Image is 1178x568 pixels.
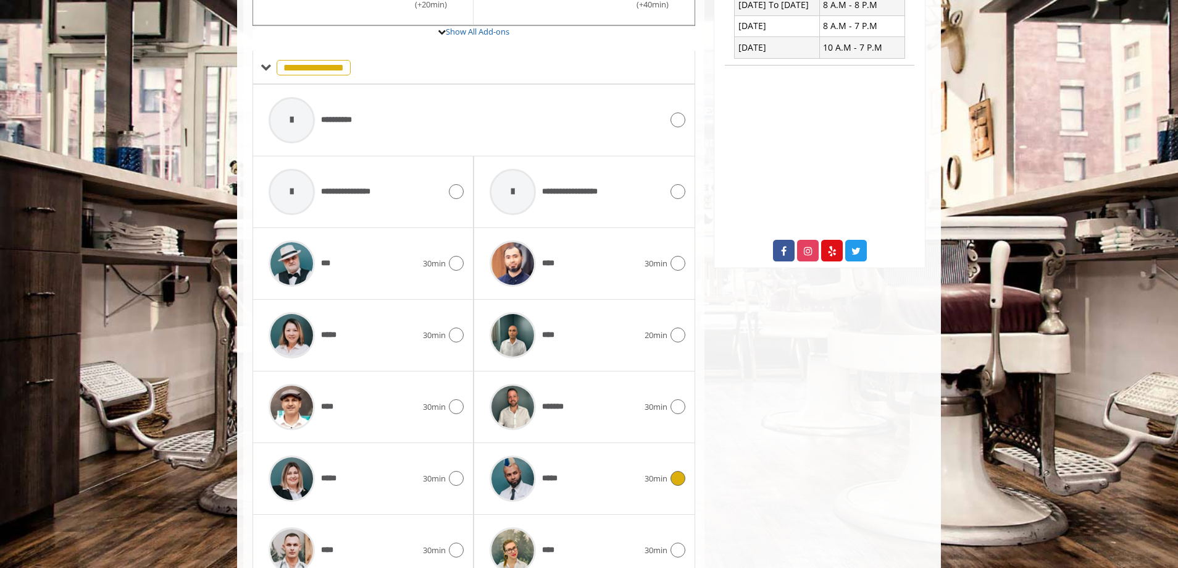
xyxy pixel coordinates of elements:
span: 30min [423,257,446,270]
a: Show All Add-ons [446,26,509,37]
td: [DATE] [735,37,820,58]
span: 30min [423,401,446,413]
td: [DATE] [735,15,820,36]
td: 8 A.M - 7 P.M [819,15,904,36]
td: 10 A.M - 7 P.M [819,37,904,58]
span: 30min [423,329,446,342]
span: 20min [645,329,667,342]
span: 30min [645,257,667,270]
span: 30min [645,472,667,485]
span: 30min [645,544,667,557]
span: 30min [423,544,446,557]
span: 30min [423,472,446,485]
span: 30min [645,401,667,413]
